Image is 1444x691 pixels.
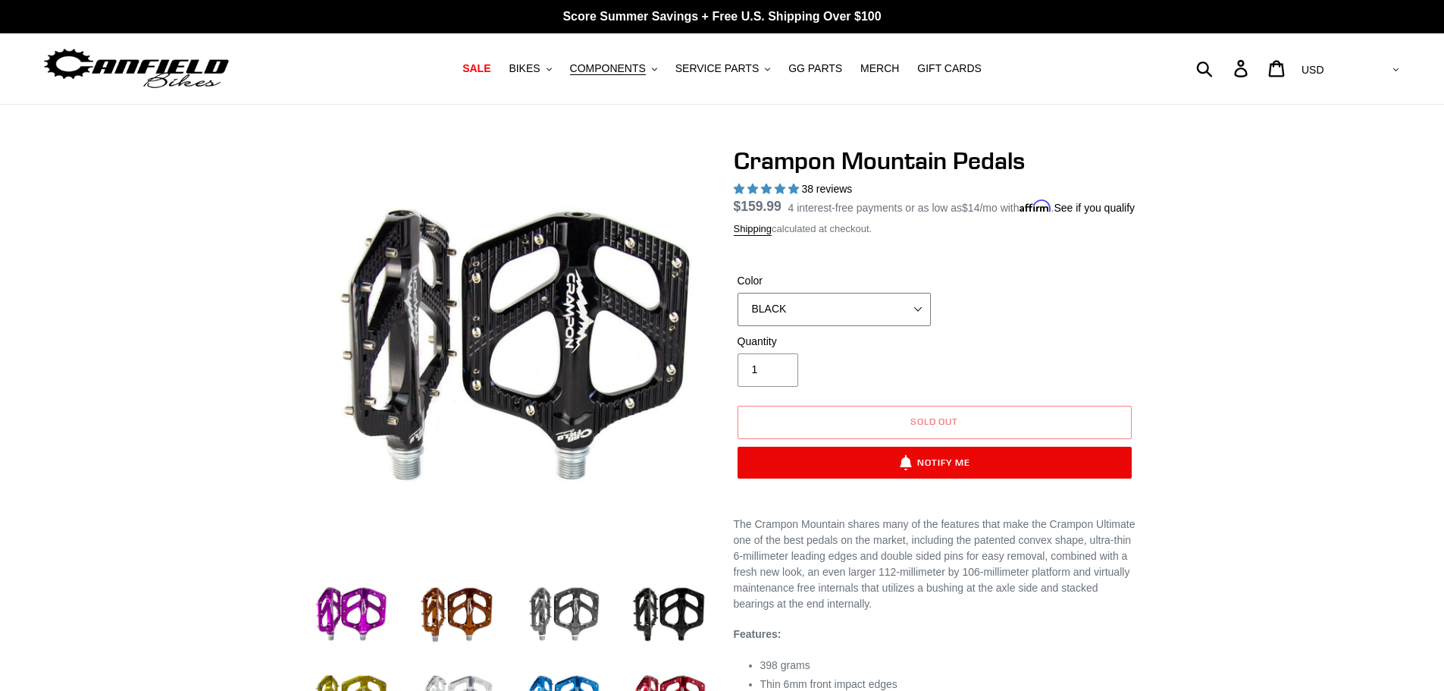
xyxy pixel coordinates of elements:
h1: Crampon Mountain Pedals [734,146,1135,175]
span: $159.99 [734,199,782,214]
input: Search [1204,52,1243,85]
span: Sold out [910,416,959,427]
p: 4 interest-free payments or as low as /mo with . [788,196,1135,216]
img: Load image into Gallery viewer, grey [522,573,605,656]
img: Load image into Gallery viewer, purple [309,573,393,656]
span: GIFT CARDS [917,62,982,75]
span: BIKES [509,62,540,75]
span: MERCH [860,62,899,75]
span: $14 [962,202,979,214]
img: Canfield Bikes [42,45,231,93]
button: COMPONENTS [562,58,665,79]
span: COMPONENTS [570,62,646,75]
button: Sold out [738,406,1132,439]
span: 38 reviews [801,183,852,195]
img: Load image into Gallery viewer, bronze [415,573,499,656]
label: Color [738,273,931,289]
a: MERCH [853,58,907,79]
button: Notify Me [738,447,1132,479]
a: See if you qualify - Learn more about Affirm Financing (opens in modal) [1054,202,1135,214]
span: Affirm [1020,199,1051,212]
a: SALE [455,58,498,79]
button: SERVICE PARTS [668,58,778,79]
label: Quantity [738,334,931,350]
strong: Features: [734,628,782,640]
span: GG PARTS [788,62,842,75]
span: 4.97 stars [734,183,802,195]
p: The Crampon Mountain shares many of the features that make the Crampon Ultimate one of the best p... [734,517,1135,612]
a: Shipping [734,223,772,236]
div: calculated at checkout. [734,221,1135,237]
a: GIFT CARDS [910,58,989,79]
span: SERVICE PARTS [675,62,759,75]
a: GG PARTS [781,58,850,79]
span: SALE [462,62,490,75]
img: Load image into Gallery viewer, stealth [628,573,711,656]
li: 398 grams [760,658,1135,674]
button: BIKES [501,58,559,79]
